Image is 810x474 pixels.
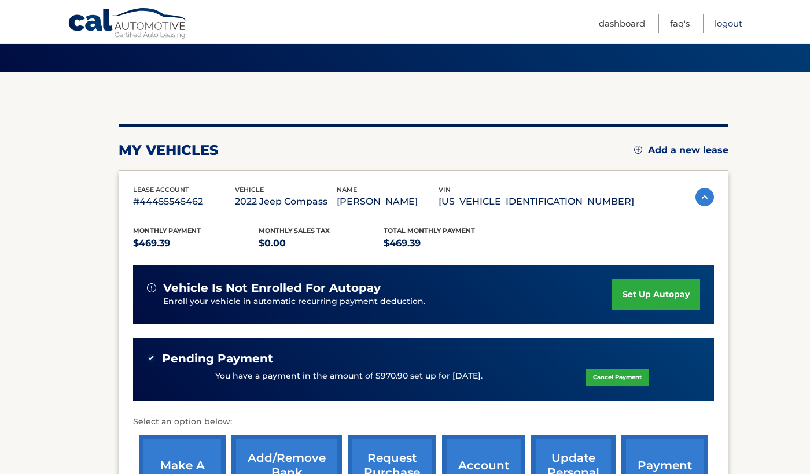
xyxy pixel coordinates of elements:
[147,354,155,362] img: check-green.svg
[215,370,483,383] p: You have a payment in the amount of $970.90 set up for [DATE].
[133,194,235,210] p: #44455545462
[235,186,264,194] span: vehicle
[68,8,189,41] a: Cal Automotive
[259,227,330,235] span: Monthly sales Tax
[634,145,728,156] a: Add a new lease
[384,235,509,251] p: $469.39
[599,14,645,33] a: Dashboard
[384,227,475,235] span: Total Monthly Payment
[133,186,189,194] span: lease account
[337,194,439,210] p: [PERSON_NAME]
[259,235,384,251] p: $0.00
[133,415,714,429] p: Select an option below:
[119,142,219,159] h2: my vehicles
[235,194,337,210] p: 2022 Jeep Compass
[715,14,742,33] a: Logout
[162,351,273,366] span: Pending Payment
[337,186,357,194] span: name
[695,188,714,206] img: accordion-active.svg
[439,194,634,210] p: [US_VEHICLE_IDENTIFICATION_NUMBER]
[439,186,451,194] span: vin
[147,283,156,292] img: alert-white.svg
[586,369,649,386] a: Cancel Payment
[163,295,612,308] p: Enroll your vehicle in automatic recurring payment deduction.
[612,279,700,310] a: set up autopay
[133,227,201,235] span: Monthly Payment
[670,14,690,33] a: FAQ's
[634,146,642,154] img: add.svg
[133,235,259,251] p: $469.39
[163,281,381,295] span: vehicle is not enrolled for autopay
